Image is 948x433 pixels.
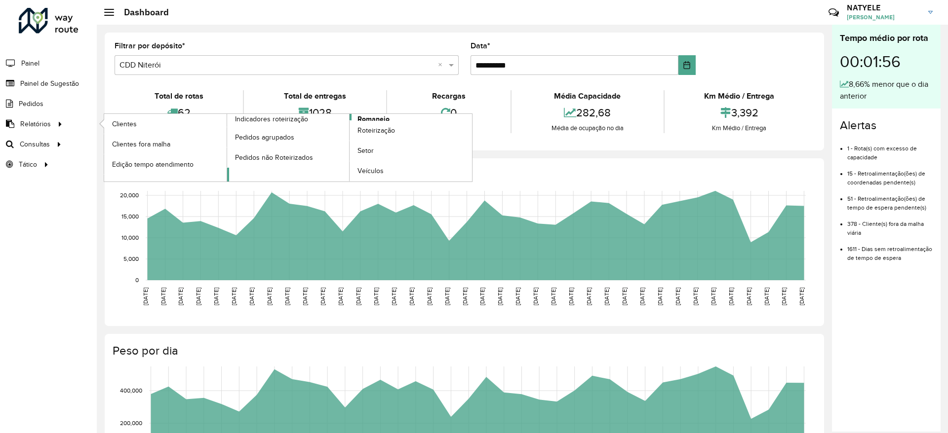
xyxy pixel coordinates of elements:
a: Clientes fora malha [104,134,227,154]
button: Choose Date [678,55,696,75]
text: [DATE] [639,288,645,305]
text: [DATE] [177,288,184,305]
text: [DATE] [568,288,574,305]
h2: Dashboard [114,7,169,18]
span: Indicadores roteirização [235,114,308,124]
text: [DATE] [319,288,326,305]
text: [DATE] [781,288,787,305]
li: 15 - Retroalimentação(ões) de coordenadas pendente(s) [847,162,933,187]
a: Clientes [104,114,227,134]
text: [DATE] [195,288,201,305]
span: Romaneio [357,114,390,124]
h4: Alertas [840,118,933,133]
span: Painel de Sugestão [20,78,79,89]
div: Média Capacidade [514,90,661,102]
text: [DATE] [550,288,556,305]
text: [DATE] [532,288,539,305]
span: Relatórios [20,119,51,129]
div: 3,392 [667,102,812,123]
text: [DATE] [266,288,273,305]
text: [DATE] [373,288,379,305]
text: 15,000 [121,213,139,219]
div: Recargas [390,90,508,102]
text: [DATE] [497,288,503,305]
text: [DATE] [479,288,485,305]
text: [DATE] [674,288,681,305]
text: [DATE] [603,288,610,305]
span: Tático [19,159,37,170]
div: Média de ocupação no dia [514,123,661,133]
a: Romaneio [227,114,473,181]
div: 282,68 [514,102,661,123]
div: Tempo médio por rota [840,32,933,45]
text: 200,000 [120,420,142,426]
span: Pedidos [19,99,43,109]
text: [DATE] [355,288,361,305]
span: Pedidos agrupados [235,132,294,143]
a: Indicadores roteirização [104,114,350,181]
a: Edição tempo atendimento [104,154,227,174]
text: 0 [135,277,139,283]
h3: NATYELE [847,3,921,12]
text: 10,000 [121,234,139,241]
a: Pedidos agrupados [227,127,350,147]
label: Filtrar por depósito [115,40,185,52]
span: Roteirização [357,125,395,136]
span: Veículos [357,166,384,176]
span: Pedidos não Roteirizados [235,152,313,163]
a: Veículos [350,161,472,181]
li: 1 - Rota(s) com excesso de capacidade [847,137,933,162]
text: [DATE] [408,288,415,305]
text: [DATE] [514,288,521,305]
span: Setor [357,145,374,156]
label: Data [471,40,490,52]
text: [DATE] [284,288,290,305]
span: Edição tempo atendimento [112,159,194,170]
text: [DATE] [710,288,716,305]
div: Km Médio / Entrega [667,123,812,133]
text: 5,000 [123,255,139,262]
text: [DATE] [657,288,663,305]
text: [DATE] [462,288,468,305]
text: [DATE] [248,288,255,305]
a: Setor [350,141,472,161]
div: Km Médio / Entrega [667,90,812,102]
text: 400,000 [120,387,142,394]
div: 0 [390,102,508,123]
li: 378 - Cliente(s) fora da malha viária [847,212,933,237]
text: [DATE] [444,288,450,305]
text: [DATE] [746,288,752,305]
div: 8,66% menor que o dia anterior [840,78,933,102]
li: 51 - Retroalimentação(ões) de tempo de espera pendente(s) [847,187,933,212]
h4: Peso por dia [113,344,814,358]
li: 1611 - Dias sem retroalimentação de tempo de espera [847,237,933,262]
div: Total de entregas [246,90,383,102]
text: [DATE] [142,288,149,305]
div: 62 [117,102,240,123]
div: 1028 [246,102,383,123]
span: Clientes fora malha [112,139,170,149]
text: [DATE] [692,288,699,305]
a: Roteirização [350,121,472,141]
text: [DATE] [798,288,805,305]
text: [DATE] [391,288,397,305]
span: Consultas [20,139,50,149]
span: Clientes [112,119,137,129]
div: 00:01:56 [840,45,933,78]
text: [DATE] [213,288,219,305]
a: Contato Rápido [823,2,844,23]
a: Pedidos não Roteirizados [227,147,350,167]
text: [DATE] [586,288,592,305]
text: [DATE] [337,288,344,305]
text: [DATE] [160,288,166,305]
text: [DATE] [231,288,237,305]
text: [DATE] [763,288,770,305]
div: Total de rotas [117,90,240,102]
text: 20,000 [120,192,139,198]
text: [DATE] [728,288,734,305]
span: [PERSON_NAME] [847,13,921,22]
span: Clear all [438,59,446,71]
text: [DATE] [426,288,433,305]
text: [DATE] [621,288,628,305]
span: Painel [21,58,39,69]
